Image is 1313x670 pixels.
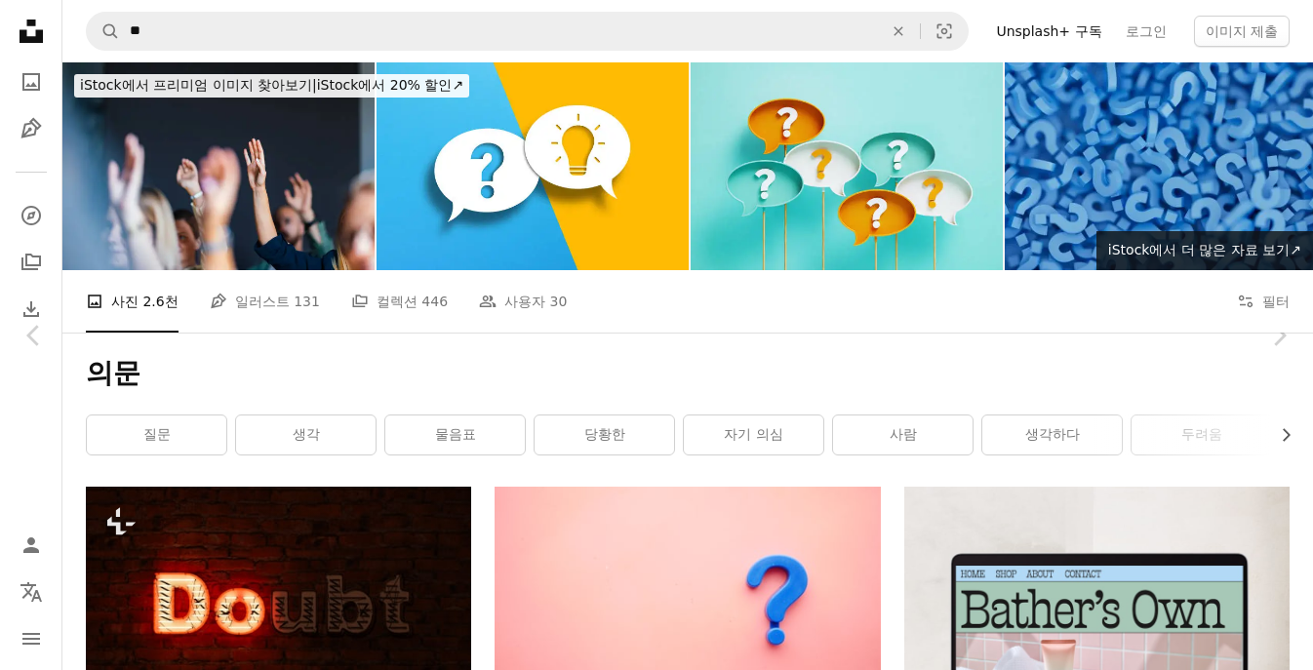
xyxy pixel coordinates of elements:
[421,291,448,312] span: 446
[62,62,375,270] img: 비즈니스 행사에서 손을 드는 참여 청중
[12,109,51,148] a: 일러스트
[1096,231,1313,270] a: iStock에서 더 많은 자료 보기↗
[87,415,226,454] a: 질문
[86,599,471,616] a: 네온사인이 있는 벽돌 벽
[1114,16,1178,47] a: 로그인
[833,415,973,454] a: 사람
[1245,242,1313,429] a: 다음
[684,415,823,454] a: 자기 의심
[385,415,525,454] a: 물음표
[12,526,51,565] a: 로그인 / 가입
[495,607,880,624] a: a blue question mark on a pink background
[1268,415,1290,454] button: 목록을 오른쪽으로 스크롤
[236,415,376,454] a: 생각
[550,291,568,312] span: 30
[12,572,51,611] button: 언어
[377,62,689,270] img: 창의적인 아이디어 또는 문제 해결 개념. 말풍선에 전구와 물음표.
[877,13,920,50] button: 삭제
[479,270,567,333] a: 사용자 30
[86,356,1290,391] h1: 의문
[87,13,120,50] button: Unsplash 검색
[1108,242,1301,257] span: iStock에서 더 많은 자료 보기 ↗
[210,270,320,333] a: 일러스트 131
[1237,270,1290,333] button: 필터
[80,77,463,93] span: iStock에서 20% 할인 ↗
[1132,415,1271,454] a: 두려움
[86,12,969,51] form: 사이트 전체에서 이미지 찾기
[294,291,320,312] span: 131
[982,415,1122,454] a: 생각하다
[351,270,448,333] a: 컬렉션 446
[12,619,51,658] button: 메뉴
[62,62,481,109] a: iStock에서 프리미엄 이미지 찾아보기|iStock에서 20% 할인↗
[921,13,968,50] button: 시각적 검색
[1194,16,1290,47] button: 이미지 제출
[80,77,317,93] span: iStock에서 프리미엄 이미지 찾아보기 |
[12,196,51,235] a: 탐색
[535,415,674,454] a: 당황한
[12,62,51,101] a: 사진
[691,62,1003,270] img: 물음표 파란색 배경에 쓰여진 말풍선
[984,16,1113,47] a: Unsplash+ 구독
